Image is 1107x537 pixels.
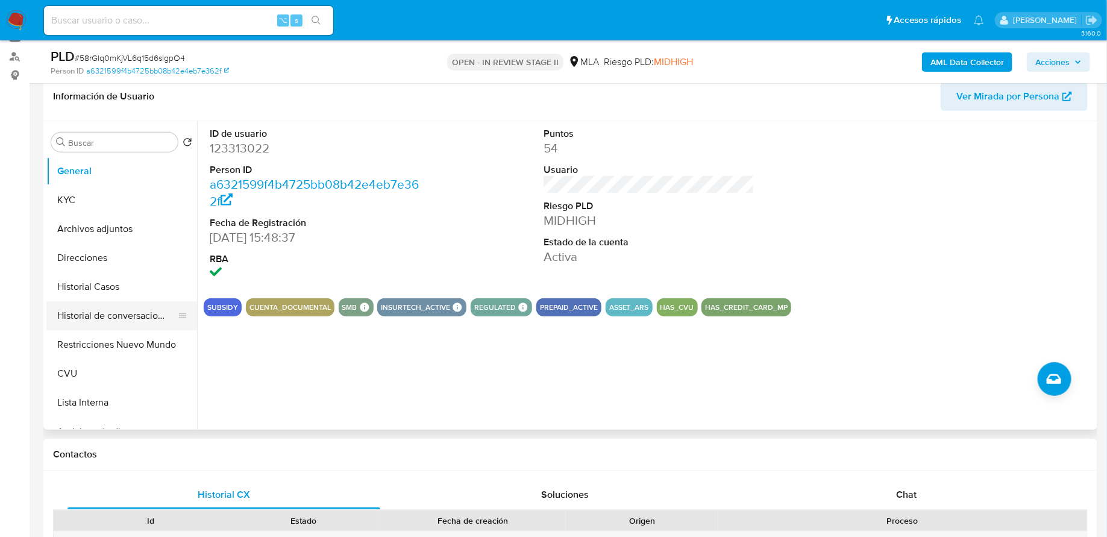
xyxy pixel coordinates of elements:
b: Person ID [51,66,84,77]
span: Soluciones [541,488,589,501]
span: Chat [897,488,917,501]
span: # 58rGlq0mKjVL6q15d6sIgpO4 [75,52,185,64]
button: Archivos adjuntos [46,215,197,243]
span: Historial CX [198,488,250,501]
button: Acciones [1027,52,1090,72]
p: fabricio.bottalo@mercadolibre.com [1013,14,1081,26]
div: Fecha de creación [388,515,557,527]
dt: RBA [210,253,421,266]
div: Estado [236,515,371,527]
dt: Estado de la cuenta [544,236,754,249]
b: AML Data Collector [930,52,1004,72]
b: PLD [51,46,75,66]
span: MIDHIGH [654,55,693,69]
a: Salir [1085,14,1098,27]
input: Buscar [68,137,173,148]
button: Historial de conversaciones [46,301,187,330]
button: Direcciones [46,243,197,272]
dt: ID de usuario [210,127,421,140]
div: Id [83,515,219,527]
dt: Usuario [544,163,754,177]
button: Historial Casos [46,272,197,301]
button: Lista Interna [46,388,197,417]
input: Buscar usuario o caso... [44,13,333,28]
span: ⌥ [278,14,287,26]
a: a6321599f4b4725bb08b42e4eb7e362f [86,66,229,77]
button: Anticipos de dinero [46,417,197,446]
a: Notificaciones [974,15,984,25]
div: MLA [568,55,599,69]
dd: 54 [544,140,754,157]
div: Origen [574,515,710,527]
dd: [DATE] 15:48:37 [210,229,421,246]
div: Proceso [727,515,1079,527]
button: CVU [46,359,197,388]
button: AML Data Collector [922,52,1012,72]
dd: MIDHIGH [544,212,754,229]
span: Acciones [1035,52,1070,72]
button: Volver al orden por defecto [183,137,192,151]
button: KYC [46,186,197,215]
a: a6321599f4b4725bb08b42e4eb7e362f [210,175,419,210]
span: Ver Mirada por Persona [956,82,1059,111]
dd: 123313022 [210,140,421,157]
h1: Información de Usuario [53,90,154,102]
dd: Activa [544,248,754,265]
button: Buscar [56,137,66,147]
dt: Fecha de Registración [210,216,421,230]
span: s [295,14,298,26]
span: Riesgo PLD: [604,55,693,69]
button: search-icon [304,12,328,29]
dt: Person ID [210,163,421,177]
button: Restricciones Nuevo Mundo [46,330,197,359]
button: Ver Mirada por Persona [941,82,1088,111]
h1: Contactos [53,448,1088,460]
span: 3.160.0 [1081,28,1101,38]
dt: Riesgo PLD [544,199,754,213]
p: OPEN - IN REVIEW STAGE II [447,54,563,71]
button: General [46,157,197,186]
dt: Puntos [544,127,754,140]
span: Accesos rápidos [894,14,962,27]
